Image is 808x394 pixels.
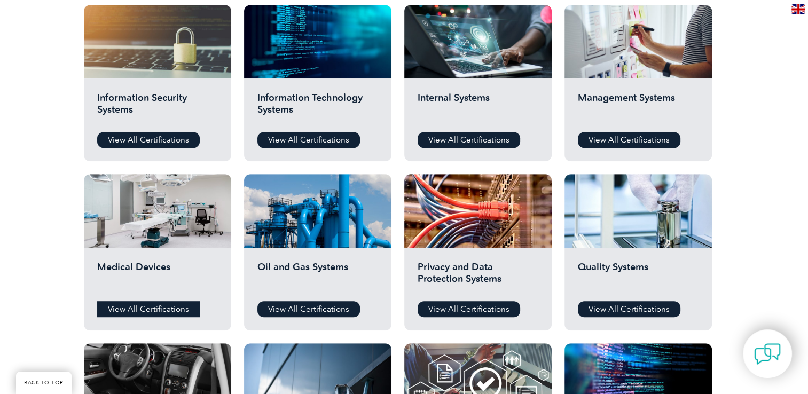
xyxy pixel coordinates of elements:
a: View All Certifications [97,301,200,317]
img: contact-chat.png [754,341,781,367]
h2: Information Technology Systems [257,92,378,124]
h2: Privacy and Data Protection Systems [418,261,538,293]
a: View All Certifications [257,301,360,317]
h2: Internal Systems [418,92,538,124]
h2: Management Systems [578,92,699,124]
a: View All Certifications [578,301,680,317]
a: View All Certifications [97,132,200,148]
h2: Medical Devices [97,261,218,293]
a: BACK TO TOP [16,372,72,394]
a: View All Certifications [418,132,520,148]
h2: Information Security Systems [97,92,218,124]
a: View All Certifications [257,132,360,148]
h2: Quality Systems [578,261,699,293]
img: en [791,4,805,14]
a: View All Certifications [578,132,680,148]
h2: Oil and Gas Systems [257,261,378,293]
a: View All Certifications [418,301,520,317]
